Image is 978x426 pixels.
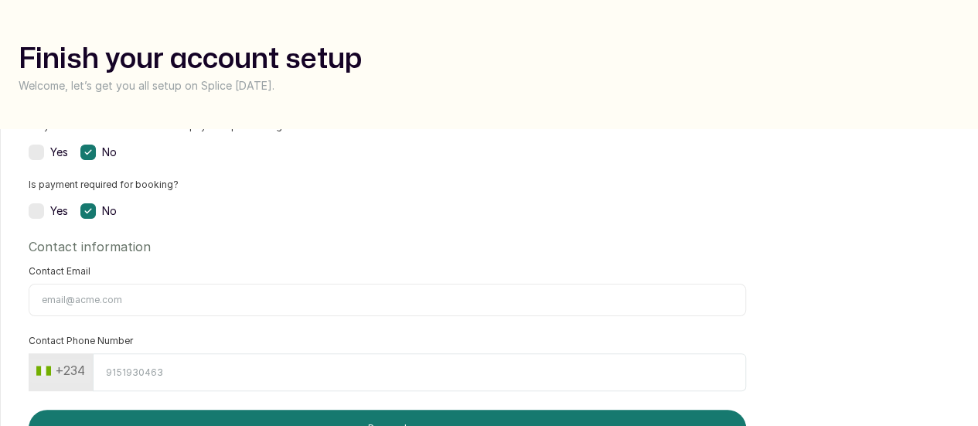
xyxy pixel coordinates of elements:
[19,78,959,94] p: Welcome, let’s get you all setup on Splice [DATE].
[29,237,746,265] p: Contact information
[102,203,117,219] span: No
[29,265,90,278] label: Contact Email
[29,284,746,316] input: email@acme.com
[50,203,68,219] span: Yes
[93,353,746,391] input: 9151930463
[19,41,959,78] h1: Finish your account setup
[50,145,68,160] span: Yes
[29,179,179,191] label: Is payment required for booking?
[29,335,133,347] label: Contact Phone Number
[102,145,117,160] span: No
[30,358,91,383] button: +234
